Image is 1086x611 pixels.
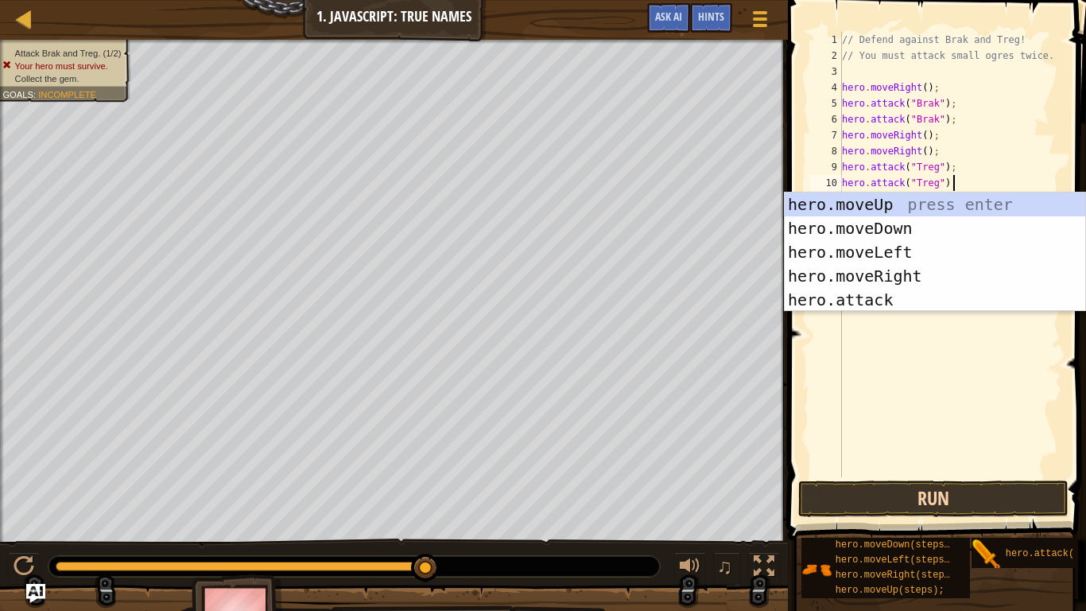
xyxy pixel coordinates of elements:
[810,143,842,159] div: 8
[836,539,956,551] span: hero.moveDown(steps);
[810,111,842,127] div: 6
[801,555,832,585] img: portrait.png
[2,89,33,99] span: Goals
[836,570,961,581] span: hero.moveRight(steps);
[748,552,780,585] button: Toggle fullscreen
[798,481,1069,517] button: Run
[698,9,724,24] span: Hints
[15,60,108,71] span: Your hero must survive.
[810,64,842,80] div: 3
[810,80,842,95] div: 4
[2,47,121,60] li: Attack Brak and Treg.
[810,127,842,143] div: 7
[2,60,121,72] li: Your hero must survive.
[674,552,706,585] button: Adjust volume
[810,175,842,191] div: 10
[810,32,842,48] div: 1
[810,95,842,111] div: 5
[714,552,741,585] button: ♫
[740,3,780,41] button: Show game menu
[8,552,40,585] button: Ctrl + P: Pause
[972,539,1002,570] img: portrait.png
[26,584,45,603] button: Ask AI
[717,555,733,578] span: ♫
[836,585,944,596] span: hero.moveUp(steps);
[810,48,842,64] div: 2
[810,159,842,175] div: 9
[33,89,38,99] span: :
[15,48,122,58] span: Attack Brak and Treg. (1/2)
[655,9,682,24] span: Ask AI
[15,73,80,84] span: Collect the gem.
[836,555,956,566] span: hero.moveLeft(steps);
[647,3,690,33] button: Ask AI
[38,89,96,99] span: Incomplete
[810,191,842,207] div: 11
[2,72,121,85] li: Collect the gem.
